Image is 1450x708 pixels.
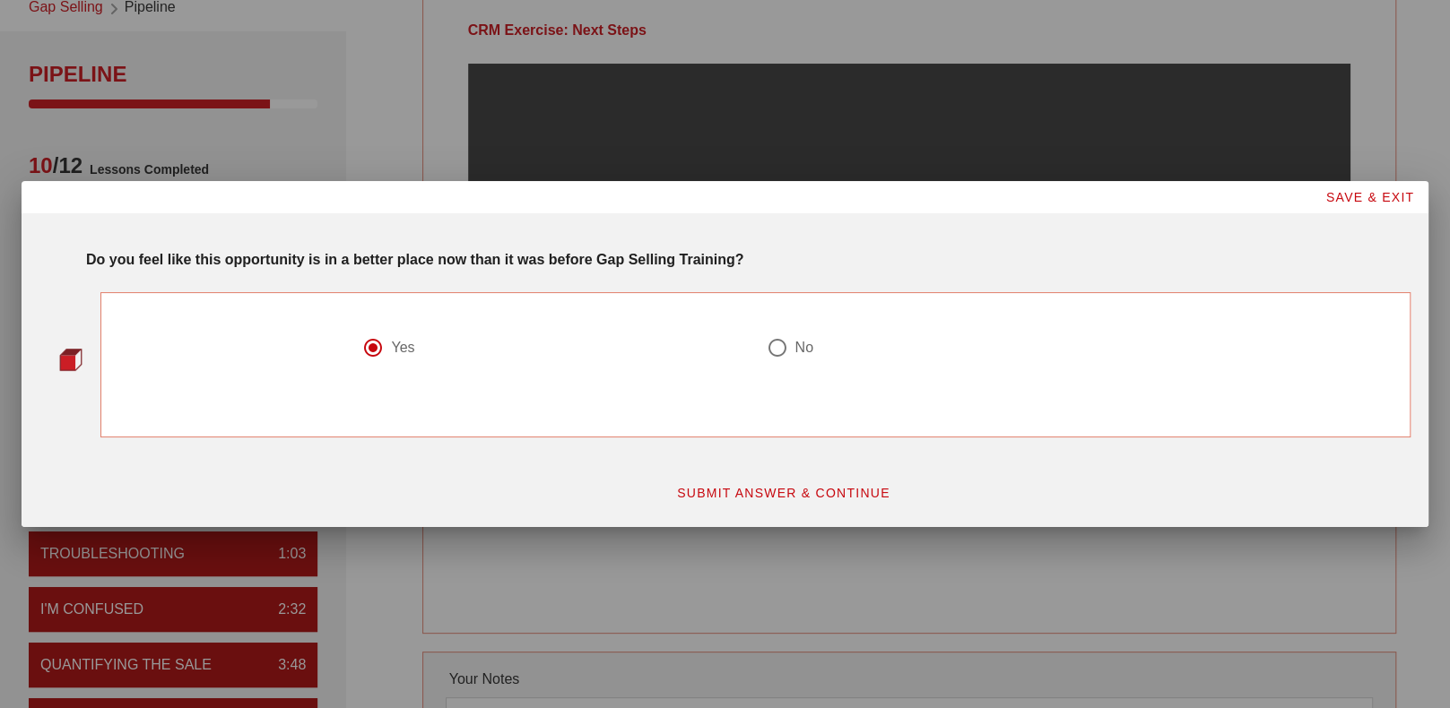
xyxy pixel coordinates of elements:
[1310,181,1428,213] button: SAVE & EXIT
[59,348,82,371] img: question-bullet-actve.png
[86,252,743,267] strong: Do you feel like this opportunity is in a better place now than it was before Gap Selling Training?
[676,486,890,500] span: SUBMIT ANSWER & CONTINUE
[1324,190,1414,204] span: SAVE & EXIT
[662,477,905,509] button: SUBMIT ANSWER & CONTINUE
[794,339,812,357] div: No
[391,339,414,357] div: Yes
